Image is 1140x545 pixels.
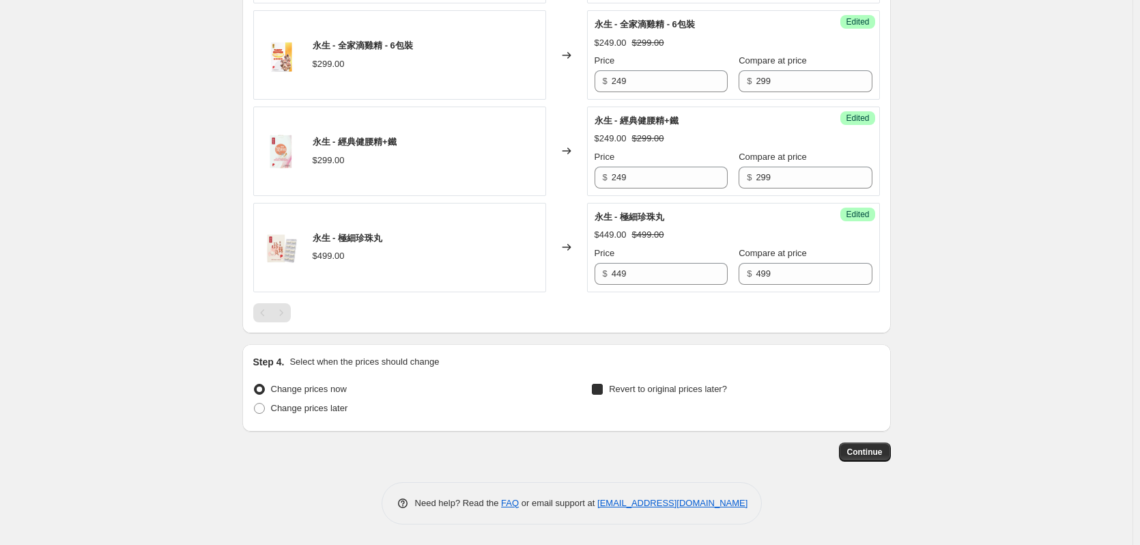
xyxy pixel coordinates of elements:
span: Price [595,55,615,66]
div: $299.00 [313,57,345,71]
span: Price [595,248,615,258]
strike: $299.00 [632,132,664,145]
span: Revert to original prices later? [609,384,727,394]
span: Change prices now [271,384,347,394]
img: SWS28-WaistTonic-Cover_80x.png [261,130,302,171]
span: 永生 - 經典健腰精+鐵 [313,137,397,147]
img: SWS28-FinePearl-Cover_f02e6bbc-08f5-4132-9c80-242c3d3a2a26_80x.png [261,227,302,268]
span: Compare at price [739,152,807,162]
a: [EMAIL_ADDRESS][DOMAIN_NAME] [597,498,747,508]
span: or email support at [519,498,597,508]
span: Compare at price [739,55,807,66]
span: Edited [846,113,869,124]
span: Edited [846,16,869,27]
span: Edited [846,209,869,220]
div: $299.00 [313,154,345,167]
span: $ [747,268,752,279]
div: $249.00 [595,36,627,50]
span: Continue [847,447,883,458]
span: $ [747,76,752,86]
nav: Pagination [253,303,291,322]
strike: $499.00 [632,228,664,242]
span: 永生 - 極細珍珠丸 [313,233,383,243]
span: $ [747,172,752,182]
span: 永生 - 經典健腰精+鐵 [595,115,679,126]
span: 永生 - 全家滴雞精 - 6包裝 [595,19,695,29]
h2: Step 4. [253,355,285,369]
img: SWS28-FamilyChickenEssence-Cover_80x.png [261,35,302,76]
div: $499.00 [313,249,345,263]
div: $449.00 [595,228,627,242]
span: $ [603,268,608,279]
p: Select when the prices should change [289,355,439,369]
span: 永生 - 極細珍珠丸 [595,212,665,222]
span: 永生 - 全家滴雞精 - 6包裝 [313,40,413,51]
span: Compare at price [739,248,807,258]
span: Need help? Read the [415,498,502,508]
a: FAQ [501,498,519,508]
div: $249.00 [595,132,627,145]
span: Price [595,152,615,162]
button: Continue [839,443,891,462]
span: $ [603,76,608,86]
span: $ [603,172,608,182]
span: Change prices later [271,403,348,413]
strike: $299.00 [632,36,664,50]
